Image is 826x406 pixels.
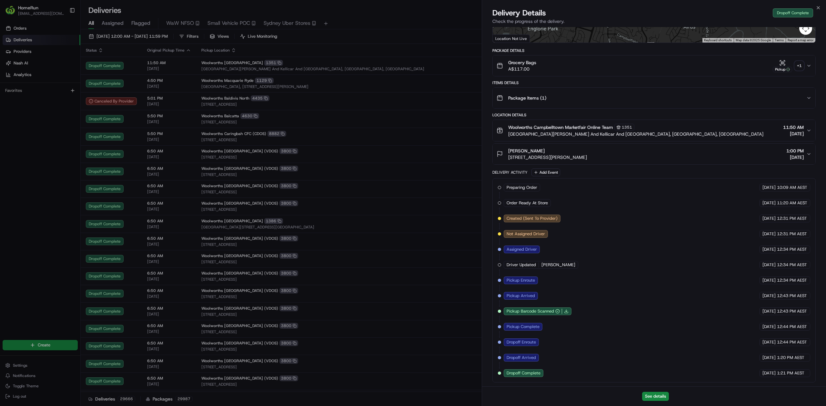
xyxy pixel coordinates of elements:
img: Google [494,34,516,43]
span: Pickup Arrived [507,293,535,299]
div: Start new chat [22,62,106,68]
div: Items Details [492,80,816,85]
span: 12:34 PM AEST [777,262,807,268]
span: [DATE] [762,185,776,190]
span: [DATE] [762,339,776,345]
span: [DATE] [762,200,776,206]
div: Delivery Activity [492,170,528,175]
span: [DATE] [762,293,776,299]
span: [DATE] [762,370,776,376]
span: 12:44 PM AEST [777,324,807,330]
span: 10:09 AM AEST [777,185,807,190]
span: Pickup Complete [507,324,539,330]
button: Keyboard shortcuts [704,38,732,43]
span: [GEOGRAPHIC_DATA][PERSON_NAME] And Kellicar And [GEOGRAPHIC_DATA], [GEOGRAPHIC_DATA], [GEOGRAPHIC... [508,131,763,137]
p: Check the progress of the delivery. [492,18,816,24]
span: Woolworths Campbelltown Marketfair Online Team [508,124,613,130]
span: Pickup Barcode Scanned [507,308,554,314]
span: Pylon [64,110,78,114]
span: [DATE] [762,247,776,252]
a: Terms [775,38,784,42]
span: Pickup Enroute [507,277,535,283]
button: Map camera controls [799,22,812,35]
span: 12:31 PM AEST [777,216,807,221]
button: Grocery BagsA$117.00Pickup+1 [493,55,815,76]
span: [DATE] [783,130,804,137]
span: Assigned Driver [507,247,537,252]
span: Created (Sent To Provider) [507,216,558,221]
button: Woolworths Campbelltown Marketfair Online Team1351[GEOGRAPHIC_DATA][PERSON_NAME] And Kellicar And... [493,120,815,141]
span: 12:44 PM AEST [777,339,807,345]
span: 1:21 PM AEST [777,370,804,376]
span: Grocery Bags [508,59,536,66]
a: Open this area in Google Maps (opens a new window) [494,34,516,43]
span: [DATE] [762,262,776,268]
button: Package Items (1) [493,88,815,108]
span: Dropoff Complete [507,370,540,376]
span: Knowledge Base [13,94,49,100]
span: API Documentation [61,94,104,100]
span: Dropoff Arrived [507,355,536,361]
span: [PERSON_NAME] [541,262,575,268]
div: 💻 [55,94,60,100]
div: Pickup [773,67,792,72]
a: 📗Knowledge Base [4,91,52,103]
span: [DATE] [762,355,776,361]
span: 12:34 PM AEST [777,247,807,252]
span: [DATE] [762,216,776,221]
span: Preparing Order [507,185,537,190]
span: Map data ©2025 Google [736,38,771,42]
span: [DATE] [762,324,776,330]
div: + 1 [795,61,804,70]
button: Start new chat [110,64,117,72]
button: Pickup+1 [773,60,804,72]
div: Package Details [492,48,816,53]
span: [DATE] [762,231,776,237]
span: Order Ready At Store [507,200,548,206]
input: Clear [17,42,106,49]
span: Delivery Details [492,8,546,18]
button: Add Event [531,169,560,176]
span: 1:00 PM [786,148,804,154]
button: [PERSON_NAME][STREET_ADDRESS][PERSON_NAME]1:00 PM[DATE] [493,144,815,164]
button: See details [642,392,669,401]
div: We're available if you need us! [22,68,82,73]
span: [STREET_ADDRESS][PERSON_NAME] [508,154,587,160]
span: Driver Updated [507,262,536,268]
span: Not Assigned Driver [507,231,545,237]
span: 12:31 PM AEST [777,231,807,237]
span: [DATE] [786,154,804,160]
p: Welcome 👋 [6,26,117,36]
span: 11:50 AM [783,124,804,130]
span: Dropoff Enroute [507,339,536,345]
span: 1:20 PM AEST [777,355,804,361]
span: [DATE] [762,308,776,314]
div: 📗 [6,94,12,100]
div: Location Not Live [493,34,530,43]
span: 12:43 PM AEST [777,293,807,299]
span: A$117.00 [508,66,536,72]
img: 1736555255976-a54dd68f-1ca7-489b-9aae-adbdc363a1c4 [6,62,18,73]
span: 11:20 AM AEST [777,200,807,206]
div: Location Details [492,112,816,118]
button: Pickup [773,60,792,72]
img: Nash [6,7,19,20]
span: Package Items ( 1 ) [508,95,546,101]
span: 12:43 PM AEST [777,308,807,314]
a: Powered byPylon [45,109,78,114]
span: 1351 [622,125,632,130]
span: [DATE] [762,277,776,283]
button: Pickup Barcode Scanned [507,308,560,314]
div: 20 [647,42,654,49]
a: 💻API Documentation [52,91,106,103]
a: Report a map error [788,38,813,42]
span: [PERSON_NAME] [508,148,545,154]
span: 12:34 PM AEST [777,277,807,283]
